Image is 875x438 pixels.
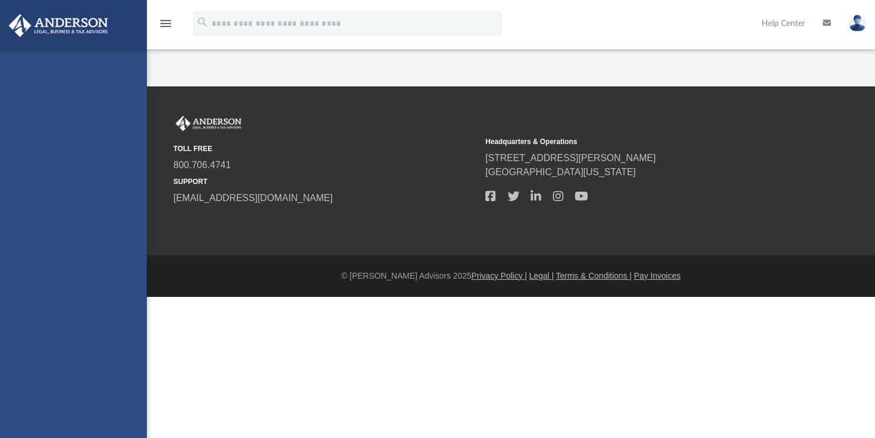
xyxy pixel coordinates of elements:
img: Anderson Advisors Platinum Portal [173,116,244,131]
a: 800.706.4741 [173,160,231,170]
i: search [196,16,209,29]
a: Privacy Policy | [471,271,527,280]
a: menu [159,22,173,31]
img: Anderson Advisors Platinum Portal [5,14,112,37]
a: [EMAIL_ADDRESS][DOMAIN_NAME] [173,193,333,203]
a: [GEOGRAPHIC_DATA][US_STATE] [485,167,636,177]
div: © [PERSON_NAME] Advisors 2025 [147,270,875,282]
i: menu [159,16,173,31]
small: SUPPORT [173,176,477,187]
a: Legal | [529,271,554,280]
small: TOLL FREE [173,143,477,154]
small: Headquarters & Operations [485,136,789,147]
a: Pay Invoices [634,271,680,280]
img: User Pic [849,15,866,32]
a: Terms & Conditions | [556,271,632,280]
a: [STREET_ADDRESS][PERSON_NAME] [485,153,656,163]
